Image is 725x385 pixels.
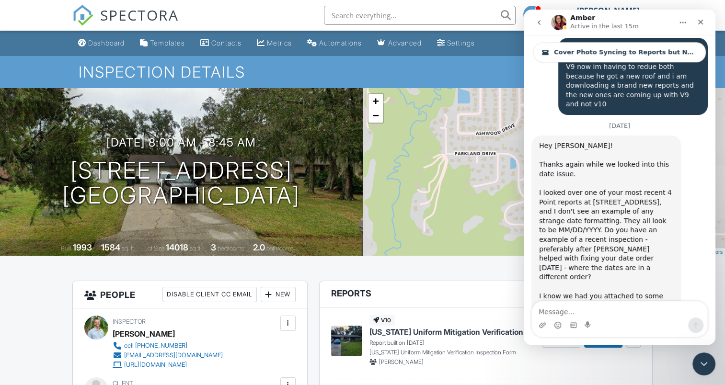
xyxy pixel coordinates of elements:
div: New [261,287,296,302]
a: Dashboard [74,34,128,52]
div: Advanced [388,39,422,47]
div: 2.0 [253,242,265,252]
span: + [372,95,379,107]
button: Upload attachment [15,312,23,319]
div: 3 [211,242,216,252]
a: Zoom in [368,94,383,108]
div: cell [PHONE_NUMBER] [124,342,187,350]
div: [PERSON_NAME] [113,327,175,341]
a: Templates [136,34,189,52]
div: 14018 [166,242,188,252]
input: Search everything... [324,6,516,25]
button: Gif picker [46,312,53,319]
span: SPECTORA [100,5,179,25]
div: Hey [PERSON_NAME]!Thanks again while we looked into this date issue.I looked over one of your mos... [8,126,157,344]
div: Dashboard [88,39,125,47]
textarea: Message… [8,292,184,308]
span: sq. ft. [122,245,135,252]
a: Contacts [196,34,245,52]
span: Inspector [113,318,146,325]
iframe: Intercom live chat [692,352,715,375]
h1: [STREET_ADDRESS] [GEOGRAPHIC_DATA] [62,158,300,209]
iframe: Intercom live chat [524,10,715,345]
a: SPECTORA [72,13,179,33]
span: − [372,109,379,121]
a: Metrics [253,34,296,52]
span: bedrooms [218,245,244,252]
div: [PERSON_NAME] [577,6,639,15]
div: Templates [150,39,185,47]
div: Disable Client CC Email [162,287,257,302]
div: Automations [319,39,362,47]
div: Alannah says… [8,126,184,351]
span: Lot Size [144,245,164,252]
a: Automations (Basic) [303,34,366,52]
a: cell [PHONE_NUMBER] [113,341,223,351]
a: [EMAIL_ADDRESS][DOMAIN_NAME] [113,351,223,360]
a: [URL][DOMAIN_NAME] [113,360,223,370]
h1: Inspection Details [79,64,646,80]
div: 1993 [73,242,92,252]
div: Settings [447,39,475,47]
button: Send a message… [164,308,180,323]
h3: People [73,281,307,308]
button: Start recording [61,312,69,319]
h3: [DATE] 8:00 am - 8:45 am [106,136,256,149]
a: Settings [433,34,479,52]
div: Hey [PERSON_NAME]! Thanks again while we looked into this date issue. I looked over one of your m... [15,132,150,338]
span: Built [61,245,71,252]
div: Metrics [267,39,292,47]
button: Emoji picker [30,312,38,319]
img: The Best Home Inspection Software - Spectora [72,5,93,26]
div: 1584 [101,242,120,252]
span: bathrooms [266,245,294,252]
a: Zoom out [368,108,383,123]
div: [URL][DOMAIN_NAME] [124,361,187,369]
span: sq.ft. [190,245,202,252]
div: Contacts [211,39,242,47]
div: [EMAIL_ADDRESS][DOMAIN_NAME] [124,351,223,359]
a: Advanced [373,34,426,52]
